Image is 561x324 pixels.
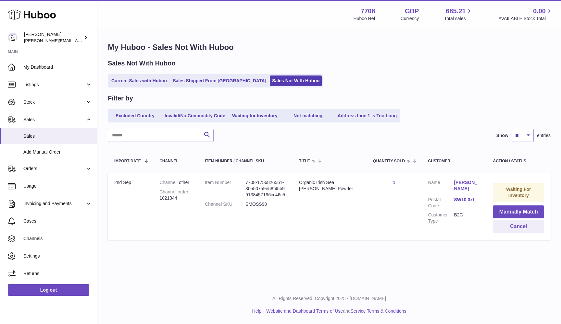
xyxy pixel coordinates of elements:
[454,212,480,224] dd: B2C
[229,110,281,121] a: Waiting for Inventory
[264,308,406,314] li: and
[23,271,92,277] span: Returns
[252,308,262,314] a: Help
[270,75,322,86] a: Sales Not With Huboo
[108,59,176,68] h2: Sales Not With Huboo
[23,236,92,242] span: Channels
[282,110,334,121] a: Not matching
[266,308,343,314] a: Website and Dashboard Terms of Use
[428,179,454,193] dt: Name
[405,7,419,16] strong: GBP
[428,159,480,163] div: Customer
[170,75,268,86] a: Sales Shipped From [GEOGRAPHIC_DATA]
[24,38,130,43] span: [PERSON_NAME][EMAIL_ADDRESS][DOMAIN_NAME]
[23,133,92,139] span: Sales
[493,220,544,233] button: Cancel
[401,16,419,22] div: Currency
[245,201,286,207] dd: SMOSS90
[23,166,85,172] span: Orders
[23,218,92,224] span: Cases
[24,31,82,44] div: [PERSON_NAME]
[23,149,92,155] span: Add Manual Order
[446,7,466,16] span: 685.21
[109,75,169,86] a: Current Sales with Huboo
[351,308,406,314] a: Service Terms & Conditions
[159,180,179,185] strong: Channel
[159,159,192,163] div: Channel
[205,201,245,207] dt: Channel SKU
[493,159,544,163] div: Action / Status
[428,212,454,224] dt: Customer Type
[299,179,360,192] div: Organic Irish Sea [PERSON_NAME] Powder
[162,110,228,121] a: Invalid/No Commodity Code
[498,7,553,22] a: 0.00 AVAILABLE Stock Total
[23,253,92,259] span: Settings
[393,180,395,185] a: 1
[8,284,89,296] a: Log out
[245,179,286,198] dd: 7708-1756826561-305507a9e58f45b99138457196cc46c5
[361,7,375,16] strong: 7708
[108,173,153,240] td: 2nd Sep
[205,179,245,198] dt: Item Number
[23,64,92,70] span: My Dashboard
[114,159,141,163] span: Import date
[23,82,85,88] span: Listings
[498,16,553,22] span: AVAILABLE Stock Total
[108,42,551,52] h1: My Huboo - Sales Not With Huboo
[454,179,480,192] a: [PERSON_NAME]
[23,117,85,123] span: Sales
[454,197,480,203] a: SW10 0xf
[23,201,85,207] span: Invoicing and Payments
[159,179,192,186] div: other
[23,183,92,189] span: Usage
[444,7,473,22] a: 685.21 Total sales
[299,159,310,163] span: Title
[205,159,286,163] div: Item Number / Channel SKU
[159,189,190,194] strong: Channel order
[335,110,399,121] a: Address Line 1 is Too Long
[109,110,161,121] a: Excluded Country
[444,16,473,22] span: Total sales
[493,205,544,219] button: Manually Match
[506,187,531,198] strong: Waiting For Inventory
[103,295,556,302] p: All Rights Reserved. Copyright 2025 - [DOMAIN_NAME]
[428,197,454,209] dt: Postal Code
[23,99,85,105] span: Stock
[496,133,508,139] label: Show
[8,33,18,42] img: victor@erbology.co
[537,133,551,139] span: entries
[373,159,405,163] span: Quantity Sold
[354,16,375,22] div: Huboo Ref
[159,189,192,201] div: 1021344
[533,7,546,16] span: 0.00
[108,94,133,103] h2: Filter by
